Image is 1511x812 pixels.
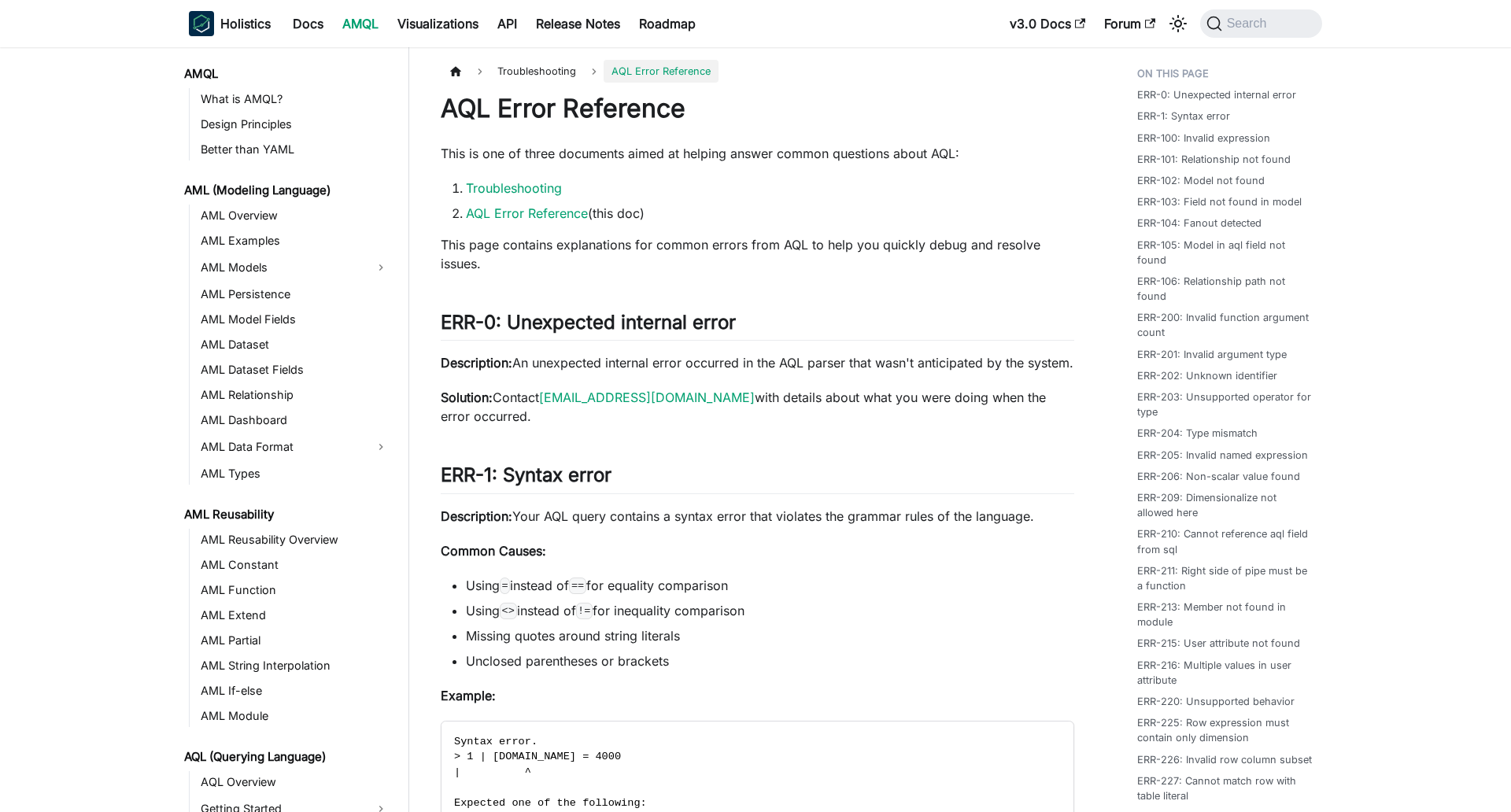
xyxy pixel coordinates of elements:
[576,603,593,618] code: !=
[466,576,1074,595] li: Using instead of for equality comparison
[196,384,395,406] a: AML Relationship
[441,688,496,703] strong: Example:
[1137,773,1313,803] a: ERR-227: Cannot match row with table literal
[441,507,1074,526] p: Your AQL query contains a syntax error that violates the grammar rules of the language.
[196,434,367,460] a: AML Data Format
[179,63,395,85] a: AMQL
[441,353,1074,372] p: An unexpected internal error occurred in the AQL parser that wasn't anticipated by the system.
[189,11,214,36] img: Holistics
[1137,173,1265,188] a: ERR-102: Model not found
[196,359,395,381] a: AML Dataset Fields
[466,205,588,221] a: AQL Error Reference
[1137,636,1300,651] a: ERR-215: User attribute not found
[196,604,395,626] a: AML Extend
[196,554,395,576] a: AML Constant
[1137,310,1313,340] a: ERR-200: Invalid function argument count
[1137,194,1302,209] a: ERR-103: Field not found in model
[500,578,510,593] code: =
[1137,563,1313,593] a: ERR-211: Right side of pipe must be a function
[441,389,493,405] strong: Solution:
[1222,17,1276,31] span: Search
[1137,694,1295,709] a: ERR-220: Unsupported behavior
[196,705,395,727] a: AML Module
[1095,11,1165,36] a: Forum
[1137,490,1313,520] a: ERR-209: Dimensionalize not allowed here
[196,255,367,280] a: AML Models
[1137,216,1262,231] a: ERR-104: Fanout detected
[441,355,512,371] strong: Description:
[196,579,395,601] a: AML Function
[1137,389,1313,419] a: ERR-203: Unsupported operator for type
[441,235,1074,273] p: This page contains explanations for common errors from AQL to help you quickly debug and resolve ...
[1137,87,1296,102] a: ERR-0: Unexpected internal error
[454,736,538,747] span: Syntax error.
[367,255,395,280] button: Expand sidebar category 'AML Models'
[569,578,586,593] code: ==
[1137,274,1313,304] a: ERR-106: Relationship path not found
[196,409,395,431] a: AML Dashboard
[454,751,621,762] span: > 1 | [DOMAIN_NAME] = 4000
[526,11,630,36] a: Release Notes
[490,60,584,83] span: Troubleshooting
[1137,109,1230,124] a: ERR-1: Syntax error
[488,11,526,36] a: API
[1137,469,1300,484] a: ERR-206: Non-scalar value found
[1137,526,1313,556] a: ERR-210: Cannot reference aql field from sql
[441,388,1074,426] p: Contact with details about what you were doing when the error occurred.
[441,508,512,524] strong: Description:
[196,205,395,227] a: AML Overview
[333,11,388,36] a: AMQL
[454,797,647,809] span: Expected one of the following:
[220,14,271,33] b: Holistics
[196,680,395,702] a: AML If-else
[1166,11,1191,36] button: Switch between dark and light mode (currently system mode)
[196,88,395,110] a: What is AMQL?
[1137,752,1312,767] a: ERR-226: Invalid row column subset
[196,771,395,793] a: AQL Overview
[196,529,395,551] a: AML Reusability Overview
[196,308,395,330] a: AML Model Fields
[1200,9,1322,38] button: Search (Command+K)
[466,180,562,196] a: Troubleshooting
[388,11,488,36] a: Visualizations
[1137,152,1291,167] a: ERR-101: Relationship not found
[1137,238,1313,268] a: ERR-105: Model in aql field not found
[196,113,395,135] a: Design Principles
[441,60,471,83] a: Home page
[466,626,1074,645] li: Missing quotes around string literals
[466,601,1074,620] li: Using instead of for inequality comparison
[441,93,1074,124] h1: AQL Error Reference
[196,138,395,161] a: Better than YAML
[1137,448,1308,463] a: ERR-205: Invalid named expression
[196,629,395,651] a: AML Partial
[1137,347,1287,362] a: ERR-201: Invalid argument type
[1137,715,1313,745] a: ERR-225: Row expression must contain only dimension
[196,230,395,252] a: AML Examples
[466,651,1074,670] li: Unclosed parentheses or brackets
[1137,426,1258,441] a: ERR-204: Type mismatch
[466,204,1074,223] li: (this doc)
[454,766,531,778] span: | ^
[179,746,395,768] a: AQL (Querying Language)
[1137,368,1277,383] a: ERR-202: Unknown identifier
[1000,11,1095,36] a: v3.0 Docs
[1137,658,1313,688] a: ERR-216: Multiple values in user attribute
[179,179,395,201] a: AML (Modeling Language)
[189,11,271,36] a: HolisticsHolisticsHolistics
[196,283,395,305] a: AML Persistence
[441,543,546,559] strong: Common Causes:
[604,60,719,83] span: AQL Error Reference
[179,504,395,526] a: AML Reusability
[441,144,1074,163] p: This is one of three documents aimed at helping answer common questions about AQL:
[441,60,1074,83] nav: Breadcrumbs
[1137,600,1313,629] a: ERR-213: Member not found in module
[173,47,409,812] nav: Docs sidebar
[196,463,395,485] a: AML Types
[1137,131,1270,146] a: ERR-100: Invalid expression
[367,434,395,460] button: Expand sidebar category 'AML Data Format'
[441,463,1074,493] h2: ERR-1: Syntax error
[196,334,395,356] a: AML Dataset
[539,389,755,405] a: [EMAIL_ADDRESS][DOMAIN_NAME]
[441,311,1074,341] h2: ERR-0: Unexpected internal error
[500,603,517,618] code: <>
